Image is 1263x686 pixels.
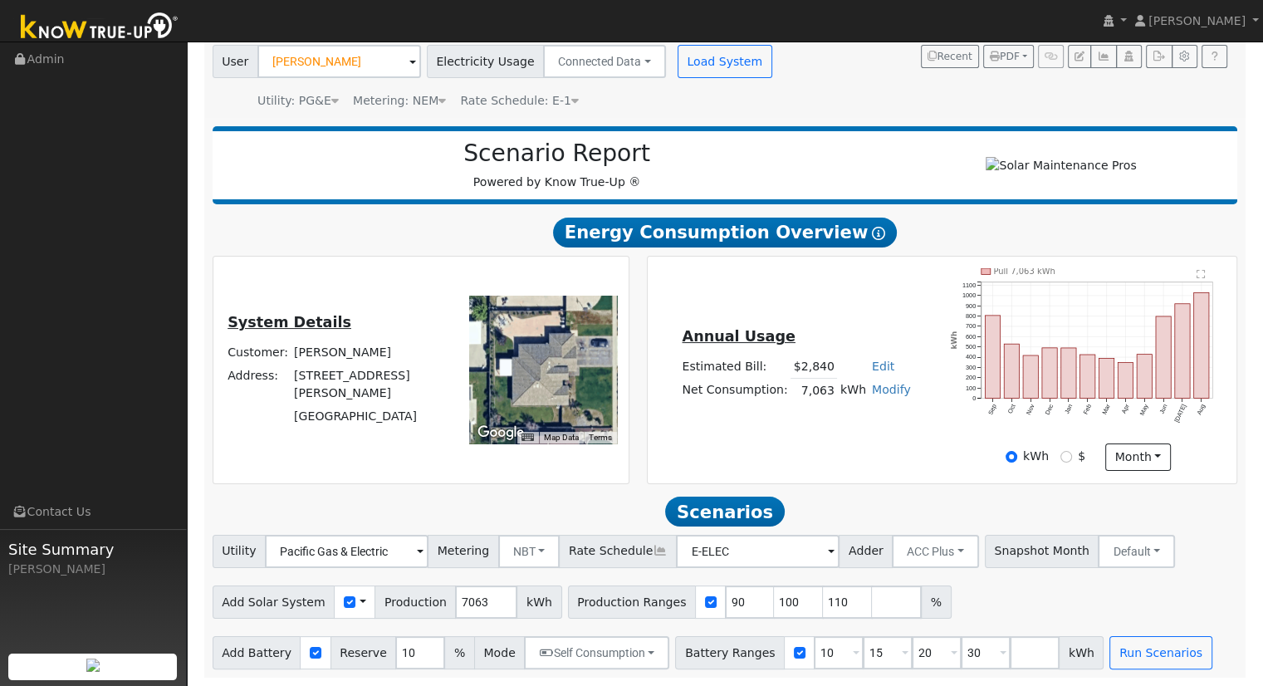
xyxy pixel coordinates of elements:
[8,538,178,561] span: Site Summary
[1196,403,1207,416] text: Aug
[265,535,428,568] input: Select a Utility
[568,586,696,619] span: Production Ranges
[1025,403,1036,416] text: Nov
[1148,14,1246,27] span: [PERSON_NAME]
[473,422,528,443] a: Open this area in Google Maps (opens a new window)
[225,341,291,364] td: Customer:
[516,586,561,619] span: kWh
[559,535,677,568] span: Rate Schedule
[892,535,979,568] button: ACC Plus
[966,322,976,330] text: 700
[86,659,100,672] img: retrieve
[1004,344,1019,398] rect: onclick=""
[1120,403,1131,415] text: Apr
[791,355,837,379] td: $2,840
[12,9,187,47] img: Know True-Up
[1158,403,1168,415] text: Jun
[544,432,579,443] button: Map Data
[291,364,447,404] td: [STREET_ADDRESS][PERSON_NAME]
[1061,348,1076,399] rect: onclick=""
[213,586,335,619] span: Add Solar System
[1118,362,1133,398] rect: onclick=""
[543,45,666,78] button: Connected Data
[791,379,837,403] td: 7,063
[1137,355,1152,399] rect: onclick=""
[972,394,976,402] text: 0
[1044,403,1055,416] text: Dec
[330,636,397,669] span: Reserve
[257,92,339,110] div: Utility: PG&E
[962,282,976,289] text: 1100
[966,312,976,320] text: 800
[553,218,897,247] span: Energy Consumption Overview
[675,636,785,669] span: Battery Ranges
[1173,403,1188,424] text: [DATE]
[1101,403,1113,416] text: Mar
[225,364,291,404] td: Address:
[994,267,1055,276] text: Pull 7,063 kWh
[1194,292,1209,398] rect: onclick=""
[524,636,669,669] button: Self Consumption
[676,535,840,568] input: Select a Rate Schedule
[427,45,544,78] span: Electricity Usage
[229,140,884,168] h2: Scenario Report
[872,227,885,240] i: Show Help
[678,45,772,78] button: Load System
[353,92,446,110] div: Metering: NEM
[986,403,998,416] text: Sep
[1116,45,1142,68] button: Login As
[1006,451,1017,463] input: kWh
[837,379,869,403] td: kWh
[966,333,976,341] text: 600
[8,561,178,578] div: [PERSON_NAME]
[966,353,976,360] text: 400
[1023,355,1038,399] rect: onclick=""
[1023,448,1049,465] label: kWh
[213,45,258,78] span: User
[966,302,976,310] text: 900
[986,157,1136,174] img: Solar Maintenance Pros
[665,497,784,527] span: Scenarios
[966,374,976,381] text: 200
[428,535,499,568] span: Metering
[985,316,1000,399] rect: onclick=""
[1146,45,1172,68] button: Export Interval Data
[1109,636,1212,669] button: Run Scenarios
[990,51,1020,62] span: PDF
[951,331,959,350] text: kWh
[1063,403,1074,415] text: Jan
[228,314,351,331] u: System Details
[839,535,893,568] span: Adder
[1068,45,1091,68] button: Edit User
[1090,45,1116,68] button: Multi-Series Graph
[213,535,267,568] span: Utility
[1042,348,1057,399] rect: onclick=""
[257,45,421,78] input: Select a User
[983,45,1034,68] button: PDF
[1082,403,1093,415] text: Feb
[1080,355,1095,399] rect: onclick=""
[1078,448,1085,465] label: $
[1006,403,1017,414] text: Oct
[966,364,976,371] text: 300
[213,636,301,669] span: Add Battery
[1197,269,1206,279] text: 
[966,343,976,350] text: 500
[682,328,795,345] u: Annual Usage
[498,535,561,568] button: NBT
[1175,304,1190,399] rect: onclick=""
[872,383,911,396] a: Modify
[966,384,976,391] text: 100
[872,360,894,373] a: Edit
[1060,451,1072,463] input: $
[679,379,791,403] td: Net Consumption:
[679,355,791,379] td: Estimated Bill:
[1099,359,1114,399] rect: onclick=""
[374,586,456,619] span: Production
[921,586,951,619] span: %
[291,341,447,364] td: [PERSON_NAME]
[221,140,893,191] div: Powered by Know True-Up ®
[921,45,979,68] button: Recent
[474,636,525,669] span: Mode
[1138,403,1150,417] text: May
